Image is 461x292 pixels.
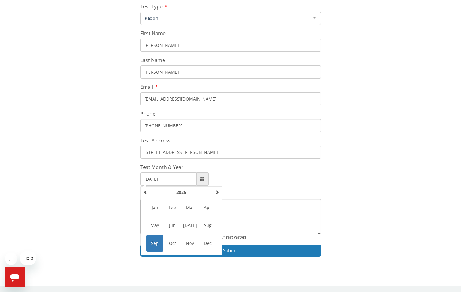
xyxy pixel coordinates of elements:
[164,217,181,234] span: Jun
[143,14,308,21] span: Radon
[199,235,216,252] span: Dec
[215,190,219,194] span: Next Year
[164,235,181,252] span: Oct
[20,251,36,265] iframe: Message from company
[5,267,25,287] iframe: Button to launch messaging window
[143,190,148,194] span: Previous Year
[182,235,198,252] span: Nov
[146,199,163,216] span: Jan
[149,188,213,197] th: Select Year
[140,57,165,64] span: Last Name
[182,217,198,234] span: [DATE]
[5,253,17,265] iframe: Close message
[146,235,163,252] span: Sep
[140,234,321,240] div: Provide any info that could help us locate your test results
[199,217,216,234] span: Aug
[140,84,153,90] span: Email
[140,110,155,117] span: Phone
[164,199,181,216] span: Feb
[140,164,183,171] span: Test Month & Year
[140,3,163,10] span: Test Type
[140,30,166,37] span: First Name
[140,245,321,256] button: Submit
[146,217,163,234] span: May
[182,199,198,216] span: Mar
[199,199,216,216] span: Apr
[140,137,171,144] span: Test Address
